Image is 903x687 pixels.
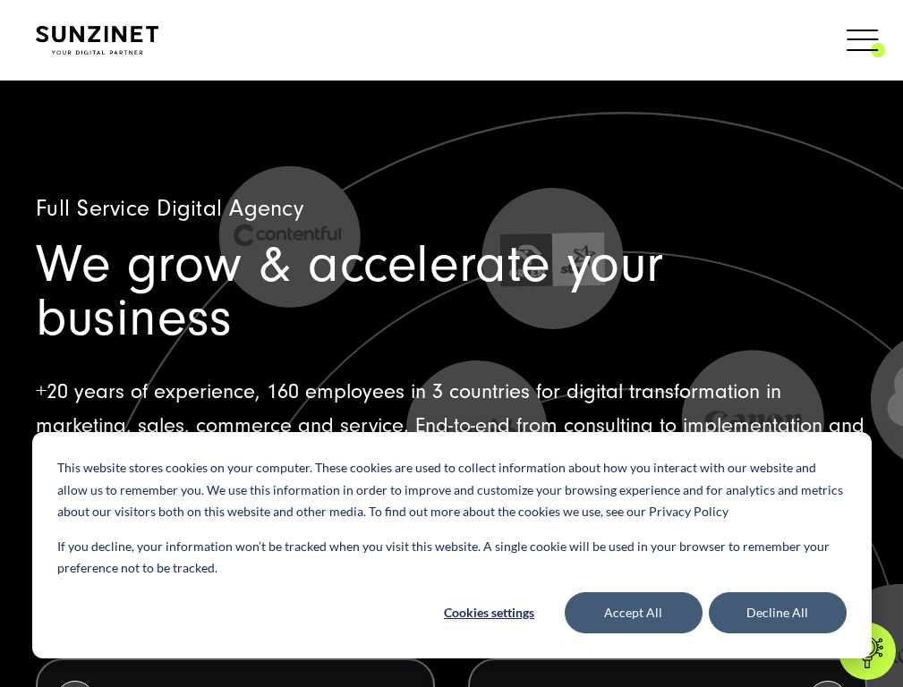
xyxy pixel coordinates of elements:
p: This website stores cookies on your computer. These cookies are used to collect information about... [57,457,847,523]
button: Cookies settings [421,592,558,633]
div: Cookie banner [32,432,872,658]
span: Full Service Digital Agency [36,195,303,222]
p: If you decline, your information won’t be tracked when you visit this website. A single cookie wi... [57,536,847,580]
h1: We grow & accelerate your business [36,238,867,345]
p: +20 years of experience, 160 employees in 3 countries for digital transformation in marketing, sa... [36,375,867,477]
img: SUNZINET Full Service Digital Agentur [36,26,158,55]
button: Decline All [709,592,847,633]
button: Accept All [565,592,703,633]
